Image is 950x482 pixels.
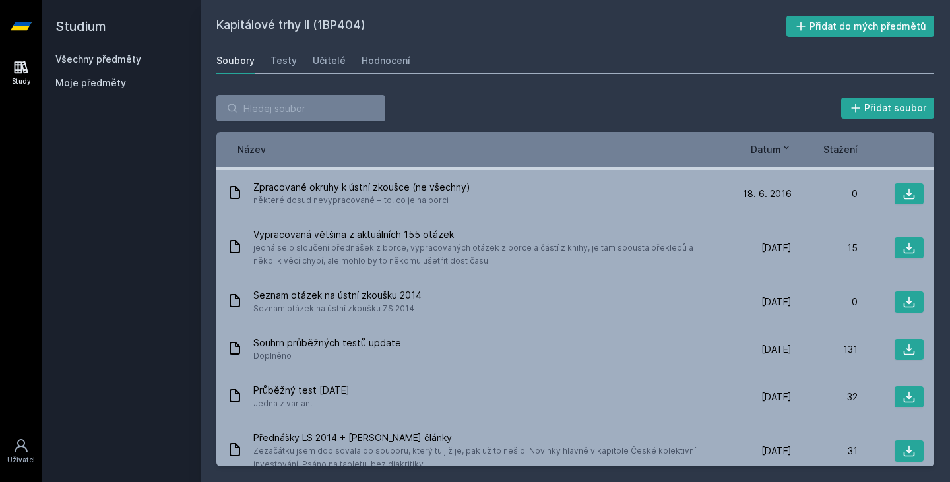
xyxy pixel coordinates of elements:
[12,76,31,86] div: Study
[253,444,720,471] span: Zezačátku jsem dopisovala do souboru, který tu již je, pak už to nešlo. Novinky hlavně v kapitole...
[792,444,858,458] div: 31
[216,95,385,121] input: Hledej soubor
[55,76,126,90] span: Moje předměty
[253,302,422,315] span: Seznam otázek na ústní zkoušku ZS 2014
[216,16,786,37] h2: Kapitálové trhy II (1BP404)
[270,54,297,67] div: Testy
[216,47,255,74] a: Soubory
[55,53,141,65] a: Všechny předměty
[237,142,266,156] button: Název
[270,47,297,74] a: Testy
[7,455,35,465] div: Uživatel
[253,241,720,268] span: jedná se o sloučení přednášek z borce, vypracovaných otázek z borce a částí z knihy, je tam spous...
[761,343,792,356] span: [DATE]
[313,47,346,74] a: Učitelé
[761,295,792,309] span: [DATE]
[253,397,350,410] span: Jedna z variant
[786,16,935,37] button: Přidat do mých předmětů
[216,54,255,67] div: Soubory
[751,142,781,156] span: Datum
[253,336,401,349] span: Souhrn průběžných testů update
[761,390,792,404] span: [DATE]
[751,142,792,156] button: Datum
[362,54,410,67] div: Hodnocení
[362,47,410,74] a: Hodnocení
[761,444,792,458] span: [DATE]
[253,349,401,363] span: Doplněno
[743,187,792,200] span: 18. 6. 2016
[253,289,422,302] span: Seznam otázek na ústní zkoušku 2014
[792,343,858,356] div: 131
[823,142,858,156] button: Stažení
[761,241,792,255] span: [DATE]
[253,194,470,207] span: některé dosud nevypracované + to, co je na borci
[3,53,40,93] a: Study
[792,241,858,255] div: 15
[792,187,858,200] div: 0
[253,431,720,444] span: Přednášky LS 2014 + [PERSON_NAME] články
[841,98,935,119] button: Přidat soubor
[253,181,470,194] span: Zpracované okruhy k ústní zkoušce (ne všechny)
[253,384,350,397] span: Průběžný test [DATE]
[792,390,858,404] div: 32
[313,54,346,67] div: Učitelé
[253,228,720,241] span: Vypracovaná většina z aktuálních 155 otázek
[3,431,40,471] a: Uživatel
[792,295,858,309] div: 0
